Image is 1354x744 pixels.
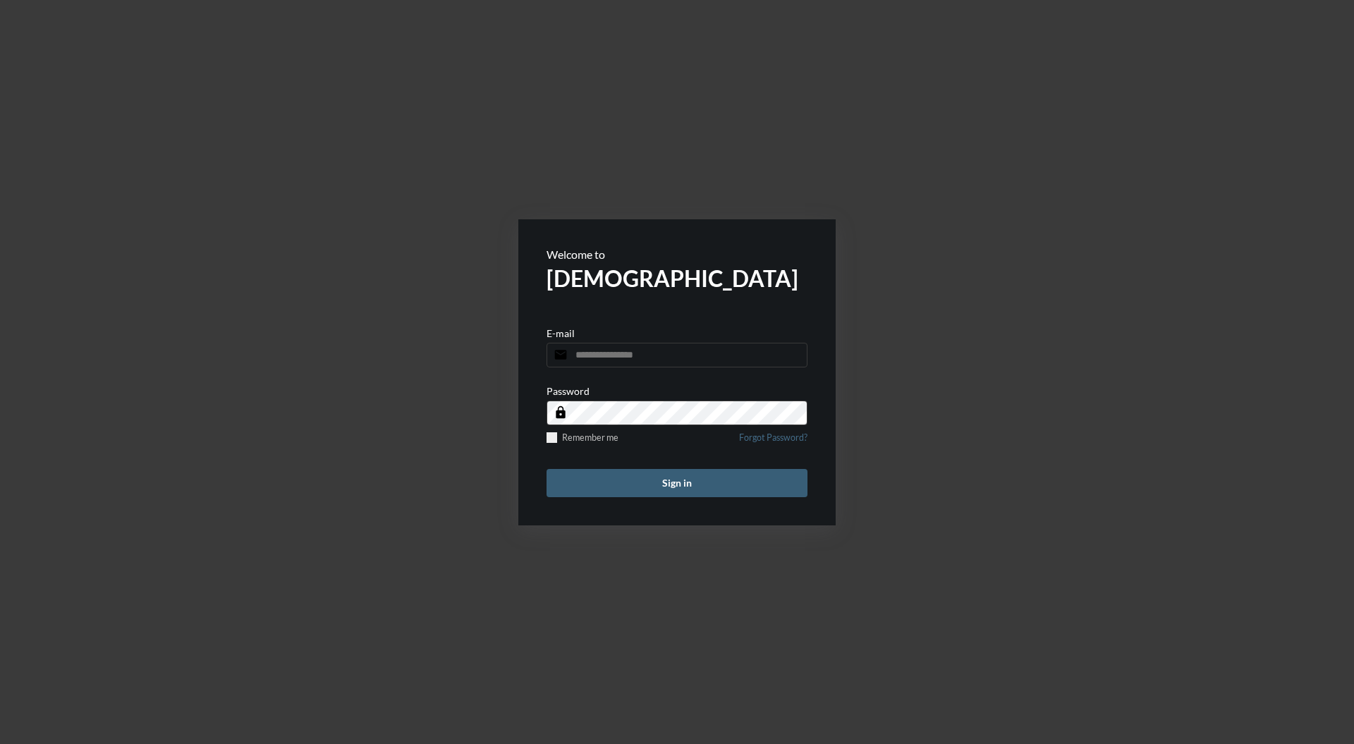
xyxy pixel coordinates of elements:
a: Forgot Password? [739,432,807,451]
p: E-mail [547,327,575,339]
label: Remember me [547,432,618,443]
p: Password [547,385,590,397]
h2: [DEMOGRAPHIC_DATA] [547,264,807,292]
p: Welcome to [547,248,807,261]
button: Sign in [547,469,807,497]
